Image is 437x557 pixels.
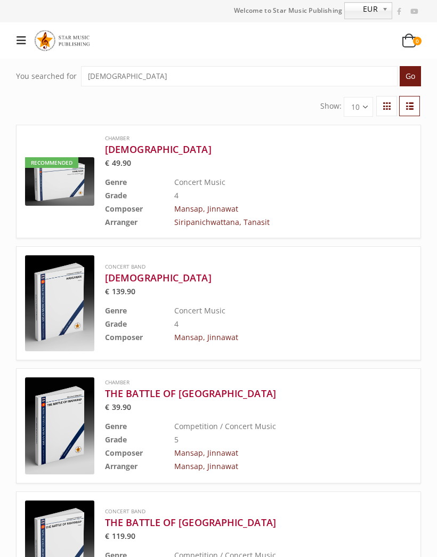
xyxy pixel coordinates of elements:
a: THE BATTLE OF [GEOGRAPHIC_DATA] [105,387,359,400]
a: [DEMOGRAPHIC_DATA] [105,271,359,284]
a: Youtube [407,5,421,19]
a: Recommended [25,157,94,206]
a: Chamber [105,134,130,142]
a: Mansap, Jinnawat [174,332,238,342]
a: Chamber [105,378,130,386]
a: [DEMOGRAPHIC_DATA] [105,143,359,156]
bdi: 49.90 [105,158,131,168]
span: EUR [345,3,378,15]
b: Grade [105,319,127,329]
td: 5 [174,433,359,446]
a: Mansap, Jinnawat [174,448,238,458]
b: Arranger [105,461,137,471]
bdi: 139.90 [105,286,136,296]
a: Concert Band [105,507,145,515]
td: 4 [174,317,359,330]
form: Show: [320,97,373,117]
span: 0 [413,37,422,45]
td: Concert Music [174,175,359,189]
a: Mansap, Jinnawat [174,204,238,214]
span: € [105,531,109,541]
a: Mansap, Jinnawat [174,461,238,471]
span: € [105,402,109,412]
div: You searched for [16,66,77,86]
span: Welcome to Star Music Publishing [234,3,343,19]
img: Star Music Publishing [34,28,94,53]
span: € [105,158,109,168]
bdi: 119.90 [105,531,136,541]
bdi: 39.90 [105,402,131,412]
td: 4 [174,189,359,202]
b: Genre [105,421,127,431]
b: Genre [105,177,127,187]
div: Recommended [25,157,78,168]
a: Facebook [392,5,406,19]
b: Grade [105,190,127,200]
b: Composer [105,448,143,458]
a: Concert Band [105,263,145,270]
b: Grade [105,434,127,445]
b: Composer [105,204,143,214]
td: Competition / Concert Music [174,419,359,433]
a: Siripanichwattana, Tanasit [174,217,270,227]
input: Go [400,66,421,86]
b: Arranger [105,217,137,227]
td: Concert Music [174,304,359,317]
a: THE BATTLE OF [GEOGRAPHIC_DATA] [105,516,359,529]
span: € [105,286,109,296]
b: Composer [105,332,143,342]
b: Genre [105,305,127,316]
